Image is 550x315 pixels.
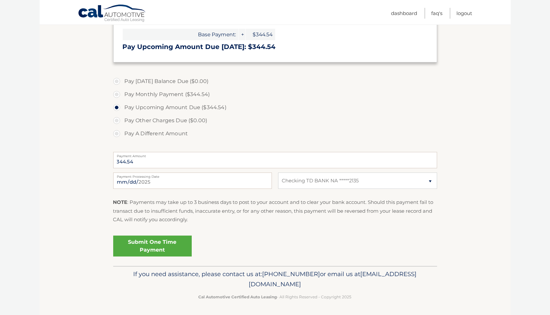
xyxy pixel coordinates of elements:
span: Base Payment: [123,29,239,40]
label: Pay [DATE] Balance Due ($0.00) [113,75,437,88]
input: Payment Amount [113,152,437,168]
label: Pay Upcoming Amount Due ($344.54) [113,101,437,114]
p: : Payments may take up to 3 business days to post to your account and to clear your bank account.... [113,198,437,224]
a: Logout [457,8,472,19]
a: Dashboard [391,8,417,19]
p: If you need assistance, please contact us at: or email us at [117,269,433,290]
a: FAQ's [432,8,443,19]
span: + [239,29,245,40]
a: Submit One Time Payment [113,236,192,257]
h3: Pay Upcoming Amount Due [DATE]: $344.54 [123,43,428,51]
label: Pay A Different Amount [113,127,437,140]
span: $344.54 [246,29,275,40]
label: Payment Processing Date [113,173,272,178]
p: - All Rights Reserved - Copyright 2025 [117,293,433,300]
label: Pay Other Charges Due ($0.00) [113,114,437,127]
span: [PHONE_NUMBER] [262,270,320,278]
label: Pay Monthly Payment ($344.54) [113,88,437,101]
label: Payment Amount [113,152,437,157]
a: Cal Automotive [78,4,147,23]
input: Payment Date [113,173,272,189]
strong: NOTE [113,199,128,205]
strong: Cal Automotive Certified Auto Leasing [199,294,277,299]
